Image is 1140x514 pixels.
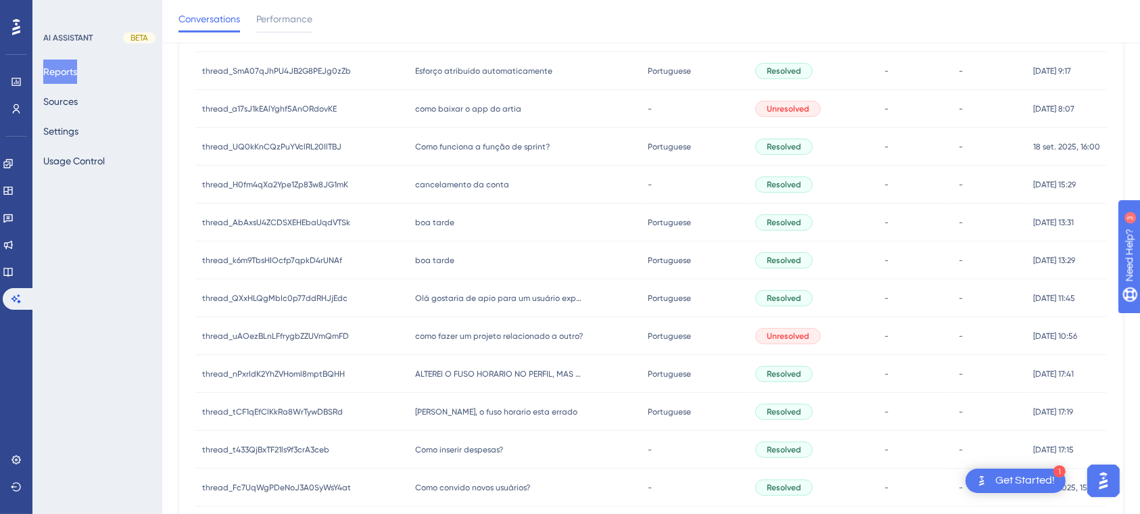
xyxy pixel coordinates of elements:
[995,473,1055,488] div: Get Started!
[415,179,509,190] span: cancelamento da conta
[1033,482,1099,493] span: 17 set. 2025, 15:48
[415,217,454,228] span: boa tarde
[1033,255,1075,266] span: [DATE] 13:29
[43,119,78,143] button: Settings
[43,89,78,114] button: Sources
[415,255,454,266] span: boa tarde
[885,331,889,342] span: -
[767,66,801,76] span: Resolved
[94,7,98,18] div: 3
[648,255,691,266] span: Portuguese
[256,11,312,27] span: Performance
[415,406,577,417] span: [PERSON_NAME], o fuso horario esta errado
[415,482,530,493] span: Como convido novos usuários?
[415,293,584,304] span: Olá gostaria de apio para um usuário experno visualizar os porjetos
[959,141,963,152] span: -
[885,482,889,493] span: -
[648,293,691,304] span: Portuguese
[648,141,691,152] span: Portuguese
[1033,217,1074,228] span: [DATE] 13:31
[202,293,348,304] span: thread_QXxHLQgMbIc0p77ddRHJjEdc
[202,255,342,266] span: thread_k6m9TbsHIOcfp7qpkD4rUNAf
[648,482,652,493] span: -
[885,103,889,114] span: -
[885,66,889,76] span: -
[415,66,552,76] span: Esforço atribuido automaticamente
[179,11,240,27] span: Conversations
[1033,293,1075,304] span: [DATE] 11:45
[959,179,963,190] span: -
[959,369,963,379] span: -
[32,3,85,20] span: Need Help?
[959,406,963,417] span: -
[1033,331,1077,342] span: [DATE] 10:56
[885,217,889,228] span: -
[1033,141,1100,152] span: 18 set. 2025, 16:00
[959,103,963,114] span: -
[959,66,963,76] span: -
[767,331,809,342] span: Unresolved
[885,406,889,417] span: -
[959,331,963,342] span: -
[1033,103,1074,114] span: [DATE] 8:07
[767,141,801,152] span: Resolved
[202,331,349,342] span: thread_uAOezBLnLFfrygbZZUVmQmFD
[767,293,801,304] span: Resolved
[202,217,350,228] span: thread_AbAxsU4ZCDSXEHEbaUqdVTSk
[202,369,345,379] span: thread_nPxrIdK2YhZVHoml8mptBQHH
[202,444,329,455] span: thread_t433QjBxTF21ls9f3crA3ceb
[43,60,77,84] button: Reports
[43,32,93,43] div: AI ASSISTANT
[959,255,963,266] span: -
[959,444,963,455] span: -
[1033,66,1071,76] span: [DATE] 9:17
[1083,461,1124,501] iframe: UserGuiding AI Assistant Launcher
[43,149,105,173] button: Usage Control
[966,469,1066,493] div: Open Get Started! checklist, remaining modules: 1
[959,482,963,493] span: -
[648,217,691,228] span: Portuguese
[415,444,503,455] span: Como inserir despesas?
[767,444,801,455] span: Resolved
[885,369,889,379] span: -
[885,293,889,304] span: -
[202,179,348,190] span: thread_H0fm4qXa2Ype1Zp83w8JG1mK
[885,255,889,266] span: -
[648,369,691,379] span: Portuguese
[885,444,889,455] span: -
[767,369,801,379] span: Resolved
[767,482,801,493] span: Resolved
[767,255,801,266] span: Resolved
[885,141,889,152] span: -
[648,66,691,76] span: Portuguese
[202,103,337,114] span: thread_a17sJ1kEAlYghf5AnORdovKE
[767,179,801,190] span: Resolved
[1033,444,1074,455] span: [DATE] 17:15
[648,444,652,455] span: -
[648,406,691,417] span: Portuguese
[202,482,351,493] span: thread_Fc7UqWgPDeNoJ3A0SyWsY4at
[415,331,583,342] span: como fazer um projeto relacionado a outro?
[202,66,351,76] span: thread_SmA07qJhPU4JB2G8PEJg0zZb
[959,217,963,228] span: -
[1033,406,1073,417] span: [DATE] 17:19
[648,179,652,190] span: -
[415,369,584,379] span: ALTEREI O FUSO HORARIO NO PERFIL, MAS AINDA SIM O TEMPO DE ESFORCO ESTA NO FUSO HORARIO ERRADO
[767,217,801,228] span: Resolved
[648,103,652,114] span: -
[202,406,343,417] span: thread_tCF1qEfClKkRa8WrTywDBSRd
[202,141,341,152] span: thread_UQ0kKnCQzPuYVclRL20IlTBJ
[885,179,889,190] span: -
[959,293,963,304] span: -
[1033,179,1076,190] span: [DATE] 15:29
[974,473,990,489] img: launcher-image-alternative-text
[415,103,521,114] span: como baixar o app do artia
[123,32,156,43] div: BETA
[415,141,550,152] span: Como funciona a função de sprint?
[648,331,691,342] span: Portuguese
[1053,465,1066,477] div: 1
[767,103,809,114] span: Unresolved
[1033,369,1074,379] span: [DATE] 17:41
